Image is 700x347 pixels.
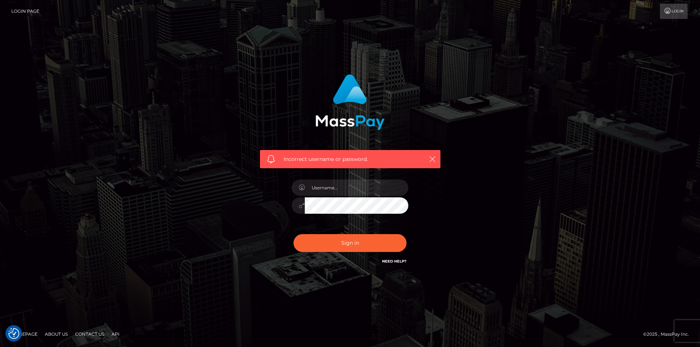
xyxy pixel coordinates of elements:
[42,328,71,340] a: About Us
[11,4,39,19] a: Login Page
[305,180,408,196] input: Username...
[8,328,40,340] a: Homepage
[109,328,122,340] a: API
[284,155,417,163] span: Incorrect username or password.
[315,74,385,130] img: MassPay Login
[382,259,407,264] a: Need Help?
[8,328,19,339] img: Revisit consent button
[643,330,695,338] div: © 2025 , MassPay Inc.
[660,4,688,19] a: Login
[72,328,107,340] a: Contact Us
[8,328,19,339] button: Consent Preferences
[293,234,407,252] button: Sign in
